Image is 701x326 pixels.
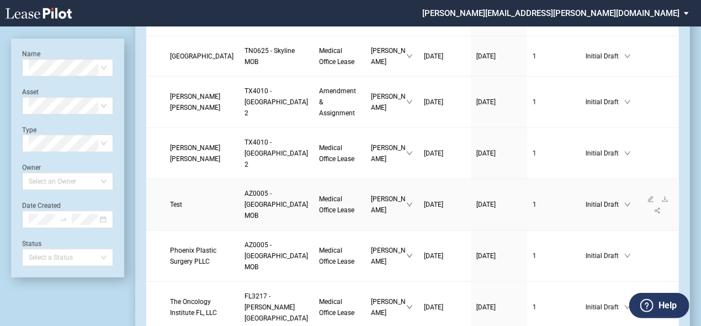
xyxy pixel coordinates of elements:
span: TX4010 - Southwest Plaza 2 [245,138,308,168]
span: [DATE] [424,98,443,106]
span: [DATE] [424,303,443,311]
span: [PERSON_NAME] [371,91,407,113]
span: [DATE] [476,303,496,311]
span: [PERSON_NAME] [371,45,407,67]
a: [PERSON_NAME] [PERSON_NAME] [170,142,233,164]
span: [DATE] [476,201,496,209]
a: Medical Office Lease [319,194,359,216]
span: [PERSON_NAME] [371,245,407,267]
a: AZ0005 - [GEOGRAPHIC_DATA] MOB [245,188,308,221]
a: [DATE] [424,97,465,108]
span: Initial Draft [586,199,624,210]
span: share-alt [654,207,662,215]
span: The Oncology Institute FL, LLC [170,298,217,317]
a: TX4010 - [GEOGRAPHIC_DATA] 2 [245,137,308,170]
span: download [662,196,668,202]
a: [DATE] [424,250,465,261]
span: Initial Draft [586,148,624,159]
a: [DATE] [424,302,465,313]
a: TN0625 - Skyline MOB [245,45,308,67]
a: [PERSON_NAME] [PERSON_NAME] [170,91,233,113]
a: Medical Office Lease [319,296,359,318]
span: down [624,150,631,157]
a: 1 [533,148,575,159]
a: Medical Office Lease [319,245,359,267]
a: FL3217 - [PERSON_NAME][GEOGRAPHIC_DATA] [245,291,308,324]
span: [PERSON_NAME] [371,194,407,216]
span: Initial Draft [586,250,624,261]
span: [DATE] [424,149,443,157]
span: down [406,201,413,208]
span: down [624,201,631,208]
a: Medical Office Lease [319,142,359,164]
a: [GEOGRAPHIC_DATA] [170,51,233,62]
span: down [406,253,413,259]
a: [DATE] [476,97,522,108]
span: down [406,150,413,157]
button: Help [629,293,689,318]
span: [PERSON_NAME] [371,296,407,318]
a: [DATE] [476,250,522,261]
label: Asset [22,88,39,96]
span: Initial Draft [586,51,624,62]
span: 1 [533,303,537,311]
a: Medical Office Lease [319,45,359,67]
span: down [624,99,631,105]
span: down [624,304,631,311]
a: [DATE] [424,199,465,210]
span: Medical Office Lease [319,144,354,163]
span: [DATE] [424,52,443,60]
span: 1 [533,252,537,260]
span: down [406,304,413,311]
label: Help [658,298,677,313]
label: Name [22,50,40,58]
span: [DATE] [476,252,496,260]
a: [DATE] [476,148,522,159]
span: Medical Office Lease [319,247,354,265]
span: Initial Draft [586,302,624,313]
span: 1 [533,201,537,209]
span: Test [170,201,182,209]
span: AZ0005 - North Mountain MOB [245,190,308,220]
span: Sistla B. Krishna, M.D. [170,144,220,163]
label: Status [22,240,41,248]
span: 1 [533,149,537,157]
a: 1 [533,97,575,108]
span: [DATE] [424,252,443,260]
a: AZ0005 - [GEOGRAPHIC_DATA] MOB [245,239,308,272]
span: down [624,53,631,60]
span: 1 [533,52,537,60]
span: TX4010 - Southwest Plaza 2 [245,87,308,117]
a: 1 [533,51,575,62]
label: Owner [22,164,41,172]
a: The Oncology Institute FL, LLC [170,296,233,318]
span: TN0625 - Skyline MOB [245,47,295,66]
a: Test [170,199,233,210]
a: 1 [533,250,575,261]
a: Phoenix Plastic Surgery PLLC [170,245,233,267]
span: Initial Draft [586,97,624,108]
span: 1 [533,98,537,106]
span: FL3217 - Brandon Medical Center [245,292,308,322]
span: [DATE] [476,98,496,106]
span: Sistla B. Krishna, M.D. [170,93,220,111]
a: Amendment & Assignment [319,85,359,119]
span: Belmont University [170,52,233,60]
span: down [406,53,413,60]
a: 1 [533,199,575,210]
span: [DATE] [424,201,443,209]
span: Medical Office Lease [319,195,354,214]
span: Amendment & Assignment [319,87,356,117]
span: Phoenix Plastic Surgery PLLC [170,247,216,265]
span: swap-right [60,216,67,223]
label: Type [22,126,36,134]
label: Date Created [22,202,61,210]
a: [DATE] [476,302,522,313]
span: to [60,216,67,223]
a: 1 [533,302,575,313]
span: Medical Office Lease [319,47,354,66]
span: [DATE] [476,149,496,157]
a: [DATE] [424,148,465,159]
a: [DATE] [476,51,522,62]
span: [DATE] [476,52,496,60]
